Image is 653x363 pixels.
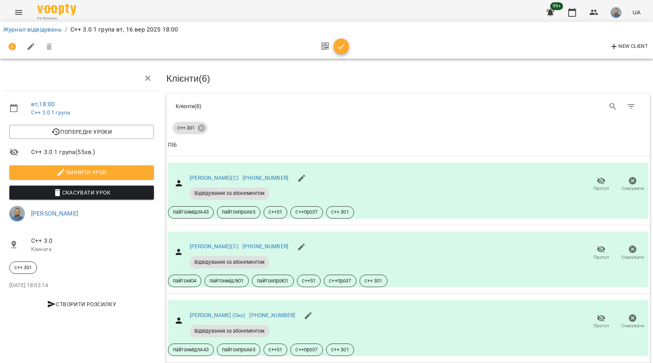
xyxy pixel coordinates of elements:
[264,346,287,353] span: с++51
[190,328,269,335] span: Відвідування за абонементом
[249,312,295,318] a: [PHONE_NUMBER]
[243,243,288,249] a: [PHONE_NUMBER]
[326,346,354,353] span: с++ 301
[611,7,622,18] img: 2a5fecbf94ce3b4251e242cbcf70f9d8.jpg
[168,140,648,150] span: ПІБ
[3,25,650,34] nav: breadcrumb
[243,175,288,181] a: [PHONE_NUMBER]
[3,26,62,33] a: Журнал відвідувань
[9,3,28,22] button: Menu
[205,277,248,284] span: пайтонмідлЮ1
[622,323,644,329] span: Скасувати
[166,94,650,119] div: Table Toolbar
[9,206,25,221] img: 2a5fecbf94ce3b4251e242cbcf70f9d8.jpg
[31,109,70,116] a: C++ 3.0 1 група
[31,100,55,108] a: вт , 18:00
[217,346,260,353] span: пайтонпроА65
[173,125,199,132] span: с++ 301
[37,4,76,15] img: Voopty Logo
[31,236,154,246] span: C++ 3.0
[166,74,650,84] h3: Клієнти ( 6 )
[9,282,154,289] p: [DATE] 18:03:14
[264,209,287,216] span: с++51
[173,122,208,134] div: с++ 301
[190,312,246,318] a: [PERSON_NAME] (Окс)
[168,277,201,284] span: пайтонЮ4
[12,300,151,309] span: Створити розсилку
[168,140,177,150] div: ПІБ
[617,174,648,195] button: Скасувати
[291,346,322,353] span: с++про37
[9,165,154,179] button: Змінити урок
[324,277,356,284] span: с++про37
[594,323,609,329] span: Прогул
[9,261,37,274] div: с++ 301
[291,209,322,216] span: с++про37
[176,102,402,110] div: Клієнти ( 6 )
[622,97,641,116] button: Фільтр
[168,209,213,216] span: пайтонмідлА43
[168,140,177,150] div: Sort
[31,246,154,253] p: Кімната
[70,25,178,34] p: C++ 3.0 1 група вт, 16 вер 2025 18:00
[604,97,622,116] button: Search
[168,346,213,353] span: пайтонмідлА43
[37,16,76,21] span: For Business
[632,8,641,16] span: UA
[9,297,154,311] button: Створити розсилку
[9,125,154,139] button: Попередні уроки
[10,264,37,271] span: с++ 301
[16,188,148,197] span: Скасувати Урок
[190,259,269,266] span: Відвідування за абонементом
[585,311,617,333] button: Прогул
[629,5,644,19] button: UA
[252,277,293,284] span: пайтонпроЮ1
[65,25,67,34] li: /
[16,168,148,177] span: Змінити урок
[217,209,260,216] span: пайтонпроА65
[326,209,354,216] span: с++ 301
[622,185,644,192] span: Скасувати
[594,254,609,261] span: Прогул
[622,254,644,261] span: Скасувати
[617,311,648,333] button: Скасувати
[550,2,563,10] span: 99+
[190,190,269,197] span: Відвідування за абонементом
[31,147,154,157] span: C++ 3.0 1 група ( 55 хв. )
[16,127,148,137] span: Попередні уроки
[608,40,650,53] button: New Client
[585,242,617,264] button: Прогул
[360,277,387,284] span: с++ 301
[609,42,648,51] span: New Client
[190,175,239,181] a: [PERSON_NAME](С)
[31,210,78,217] a: [PERSON_NAME]
[594,185,609,192] span: Прогул
[190,243,239,249] a: [PERSON_NAME](С)
[585,174,617,195] button: Прогул
[617,242,648,264] button: Скасувати
[297,277,321,284] span: с++51
[9,186,154,200] button: Скасувати Урок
